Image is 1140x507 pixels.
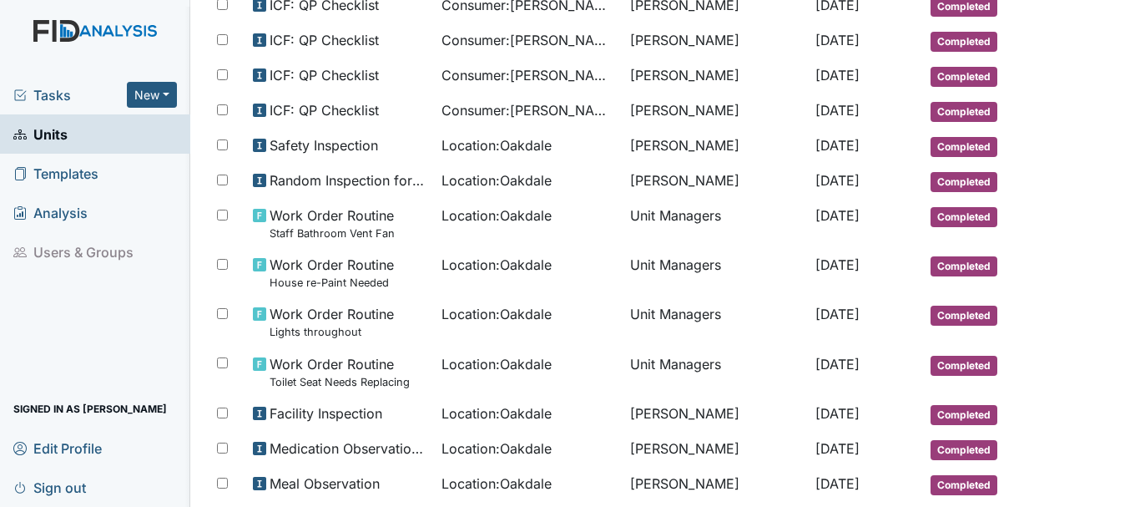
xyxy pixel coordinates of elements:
[270,30,379,50] span: ICF: QP Checklist
[270,403,382,423] span: Facility Inspection
[441,100,617,120] span: Consumer : [PERSON_NAME]
[270,304,394,340] span: Work Order Routine Lights throughout
[13,121,68,147] span: Units
[270,135,378,155] span: Safety Inspection
[931,207,997,227] span: Completed
[441,205,552,226] span: Location : Oakdale
[13,85,127,105] a: Tasks
[815,256,860,273] span: [DATE]
[441,354,552,374] span: Location : Oakdale
[815,172,860,189] span: [DATE]
[931,67,997,87] span: Completed
[441,30,617,50] span: Consumer : [PERSON_NAME]
[623,58,808,94] td: [PERSON_NAME]
[441,170,552,190] span: Location : Oakdale
[931,306,997,326] span: Completed
[815,306,860,322] span: [DATE]
[270,439,428,459] span: Medication Observation Checklist
[931,137,997,157] span: Completed
[815,32,860,48] span: [DATE]
[815,137,860,154] span: [DATE]
[270,354,410,390] span: Work Order Routine Toilet Seat Needs Replacing
[441,255,552,275] span: Location : Oakdale
[13,474,86,500] span: Sign out
[623,248,808,297] td: Unit Managers
[623,397,808,432] td: [PERSON_NAME]
[270,374,410,390] small: Toilet Seat Needs Replacing
[623,129,808,164] td: [PERSON_NAME]
[13,435,102,461] span: Edit Profile
[441,474,552,494] span: Location : Oakdale
[441,403,552,423] span: Location : Oakdale
[815,67,860,84] span: [DATE]
[441,135,552,155] span: Location : Oakdale
[270,205,395,241] span: Work Order Routine Staff Bathroom Vent Fan
[623,347,808,397] td: Unit Managers
[623,432,808,467] td: [PERSON_NAME]
[13,160,98,186] span: Templates
[13,200,88,226] span: Analysis
[270,100,379,120] span: ICF: QP Checklist
[270,226,395,241] small: Staff Bathroom Vent Fan
[931,32,997,52] span: Completed
[931,256,997,276] span: Completed
[815,440,860,457] span: [DATE]
[931,475,997,495] span: Completed
[13,396,167,422] span: Signed in as [PERSON_NAME]
[931,440,997,460] span: Completed
[441,304,552,324] span: Location : Oakdale
[815,356,860,373] span: [DATE]
[623,297,808,347] td: Unit Managers
[815,405,860,422] span: [DATE]
[270,324,394,340] small: Lights throughout
[931,356,997,376] span: Completed
[270,474,380,494] span: Meal Observation
[270,255,394,291] span: Work Order Routine House re-Paint Needed
[270,275,394,291] small: House re-Paint Needed
[815,207,860,224] span: [DATE]
[815,102,860,119] span: [DATE]
[815,475,860,492] span: [DATE]
[127,82,177,108] button: New
[623,467,808,502] td: [PERSON_NAME]
[270,65,379,85] span: ICF: QP Checklist
[623,94,808,129] td: [PERSON_NAME]
[623,164,808,199] td: [PERSON_NAME]
[623,199,808,248] td: Unit Managers
[931,172,997,192] span: Completed
[931,405,997,425] span: Completed
[270,170,428,190] span: Random Inspection for AM
[441,65,617,85] span: Consumer : [PERSON_NAME]
[931,102,997,122] span: Completed
[623,23,808,58] td: [PERSON_NAME]
[441,439,552,459] span: Location : Oakdale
